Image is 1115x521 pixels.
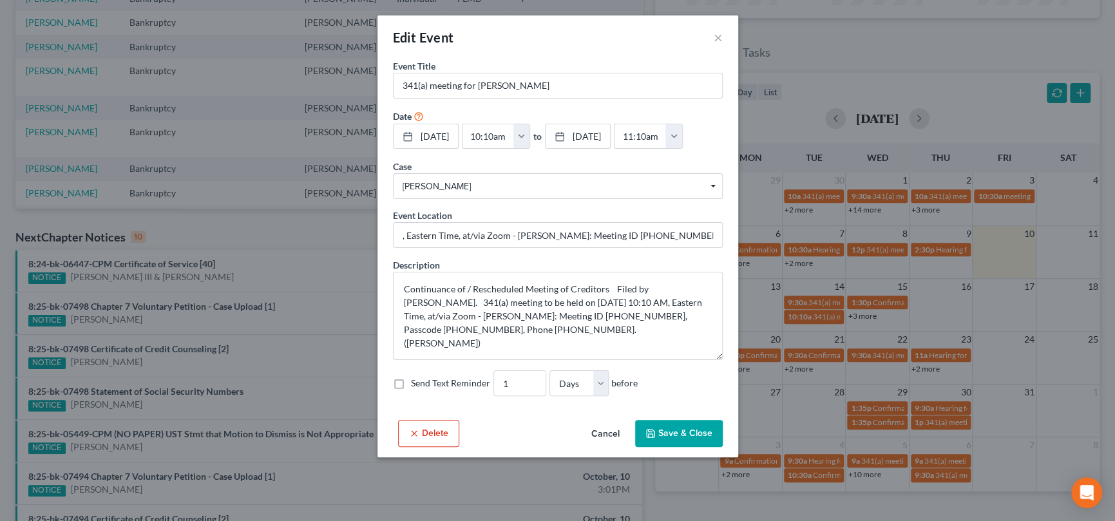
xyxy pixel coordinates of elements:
span: before [611,377,638,390]
label: Description [393,258,440,272]
span: Edit Event [393,30,454,45]
button: Save & Close [635,420,723,447]
span: Event Title [393,61,435,71]
label: Send Text Reminder [411,377,490,390]
button: × [714,30,723,45]
div: Open Intercom Messenger [1071,477,1102,508]
input: -- : -- [462,124,514,149]
input: Enter location... [394,223,722,247]
span: Select box activate [393,173,723,199]
input: Enter event name... [394,73,722,98]
label: Event Location [393,209,452,222]
input: -- [494,371,546,395]
a: [DATE] [546,124,610,149]
input: -- : -- [615,124,666,149]
button: Delete [398,420,459,447]
span: [PERSON_NAME] [403,180,713,193]
label: Date [393,109,412,123]
a: [DATE] [394,124,458,149]
label: to [533,129,542,143]
label: Case [393,160,412,173]
button: Cancel [581,421,630,447]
